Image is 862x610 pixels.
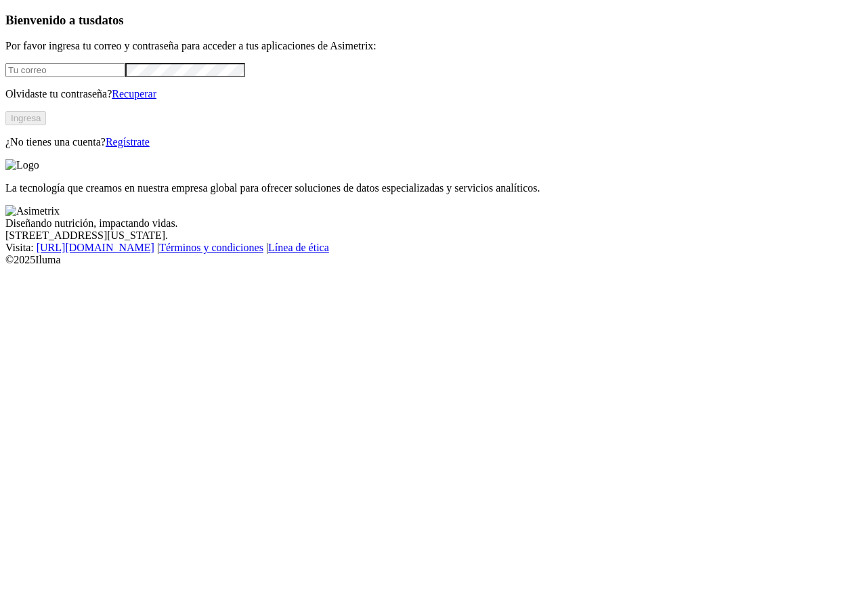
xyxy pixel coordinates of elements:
[5,182,857,194] p: La tecnología que creamos en nuestra empresa global para ofrecer soluciones de datos especializad...
[5,159,39,171] img: Logo
[5,40,857,52] p: Por favor ingresa tu correo y contraseña para acceder a tus aplicaciones de Asimetrix:
[159,242,263,253] a: Términos y condiciones
[112,88,156,100] a: Recuperar
[5,63,125,77] input: Tu correo
[5,242,857,254] div: Visita : | |
[5,13,857,28] h3: Bienvenido a tus
[37,242,154,253] a: [URL][DOMAIN_NAME]
[106,136,150,148] a: Regístrate
[5,217,857,230] div: Diseñando nutrición, impactando vidas.
[5,205,60,217] img: Asimetrix
[5,88,857,100] p: Olvidaste tu contraseña?
[5,230,857,242] div: [STREET_ADDRESS][US_STATE].
[268,242,329,253] a: Línea de ética
[5,111,46,125] button: Ingresa
[95,13,124,27] span: datos
[5,254,857,266] div: © 2025 Iluma
[5,136,857,148] p: ¿No tienes una cuenta?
